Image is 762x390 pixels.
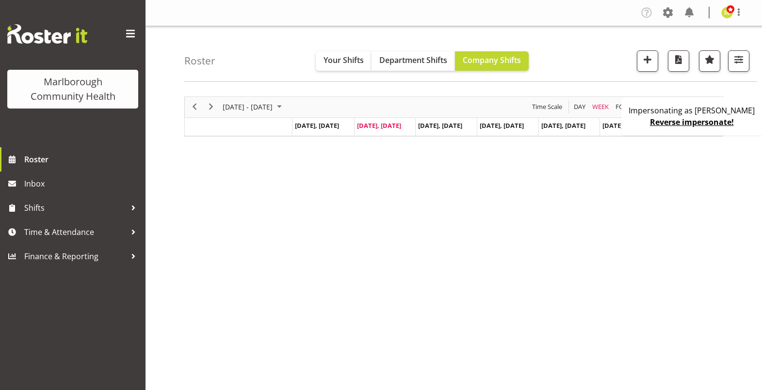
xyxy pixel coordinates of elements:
span: [DATE], [DATE] [418,121,462,130]
div: Timeline Week of August 19, 2025 [184,96,723,137]
span: Department Shifts [379,55,447,65]
button: Timeline Day [572,101,587,113]
span: [DATE], [DATE] [602,121,647,130]
button: Timeline Week [591,101,611,113]
div: August 18 - 24, 2025 [219,97,288,117]
span: Time & Attendance [24,225,126,239]
button: Next [205,101,218,113]
img: sarah-edwards11800.jpg [721,7,733,18]
button: Add a new shift [637,50,658,72]
span: Time Scale [531,101,563,113]
button: August 2025 [221,101,286,113]
button: Company Shifts [455,51,529,71]
span: Your Shifts [324,55,364,65]
span: Shifts [24,201,126,215]
button: Previous [188,101,201,113]
span: Roster [24,152,141,167]
span: [DATE], [DATE] [541,121,585,130]
button: Department Shifts [372,51,455,71]
span: Fortnight [615,101,651,113]
button: Fortnight [614,101,652,113]
div: Marlborough Community Health [17,75,129,104]
img: Rosterit website logo [7,24,87,44]
a: Reverse impersonate! [650,117,734,127]
span: Finance & Reporting [24,249,126,264]
span: Week [591,101,610,113]
span: [DATE], [DATE] [480,121,524,130]
button: Filter Shifts [728,50,749,72]
span: Day [573,101,586,113]
button: Your Shifts [316,51,372,71]
span: [DATE], [DATE] [357,121,401,130]
span: [DATE] - [DATE] [222,101,274,113]
p: Impersonating as [PERSON_NAME] [629,105,755,116]
button: Time Scale [531,101,564,113]
span: Company Shifts [463,55,521,65]
div: next period [203,97,219,117]
h4: Roster [184,55,215,66]
span: Inbox [24,176,141,191]
button: Highlight an important date within the roster. [699,50,720,72]
button: Download a PDF of the roster according to the set date range. [668,50,689,72]
div: previous period [186,97,203,117]
span: [DATE], [DATE] [295,121,339,130]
